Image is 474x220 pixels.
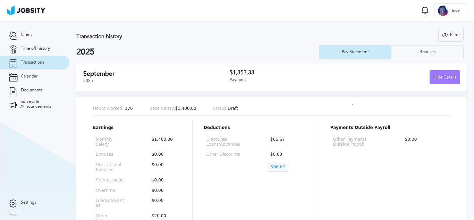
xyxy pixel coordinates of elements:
span: Status: [213,106,228,111]
label: Version: [9,213,22,217]
button: Bonuses [391,45,464,59]
button: Hide Details [430,70,460,84]
p: $0.00 [401,137,448,147]
p: Loans/Advances [96,198,126,208]
div: Payment [230,78,345,82]
div: Bonuses [416,50,439,55]
p: $0.00 [148,188,178,193]
p: Payments Outside Payroll [330,125,450,130]
button: Pay Statement [319,45,391,59]
h3: $1,353.33 [230,70,345,76]
h2: 2025 [76,47,319,57]
span: Settings [21,200,36,205]
span: Irice [448,8,463,13]
p: Other Discounts [206,152,245,157]
button: Filter [438,28,464,42]
p: Direct Client Bonuses [96,163,126,172]
span: Hours Worked: [93,106,124,111]
div: I [438,6,448,16]
p: Earnings [93,125,181,130]
p: Commissions [96,178,126,183]
p: $0.00 [148,152,178,157]
span: 2025 [83,78,93,83]
span: Surveys & Announcements [20,99,61,109]
p: $66.67 [267,163,289,172]
div: Filter [439,28,463,42]
p: Monthly Salary [96,137,126,147]
p: $0.00 [148,163,178,172]
p: Overtime [96,188,126,193]
p: $1,400.00 [150,106,196,111]
button: IIrice [434,3,467,17]
p: $0.00 [267,152,305,157]
p: Draft [213,106,238,111]
p: Bonuses [96,152,126,157]
span: Documents [21,88,42,93]
p: Discounts Loans/Advances [206,137,245,147]
div: Pay Statement [338,50,372,55]
p: 176 [93,106,133,111]
p: $0.00 [148,198,178,208]
p: Deductions [204,125,308,130]
p: Other Payments Outside Payroll [333,137,379,147]
h3: Transaction history [76,33,288,40]
p: $0.00 [148,178,178,183]
span: Transactions [21,60,44,65]
p: $1,400.00 [148,137,178,147]
p: $66.67 [267,137,305,147]
img: ab4bad089aa723f57921c736e9817d99.png [7,6,45,15]
span: Client [21,32,32,37]
span: Calendar [21,74,37,79]
h2: September [83,70,230,78]
span: Time off history [21,46,50,51]
span: Base Salary: [150,106,175,111]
